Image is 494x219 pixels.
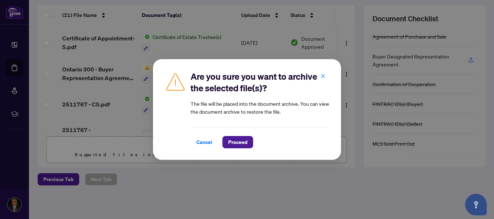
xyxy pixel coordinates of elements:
[228,136,247,148] span: Proceed
[196,136,212,148] span: Cancel
[191,136,218,148] button: Cancel
[222,136,253,148] button: Proceed
[320,74,325,79] span: close
[165,71,186,92] img: Caution Icon
[465,194,487,215] button: Open asap
[191,100,329,115] article: The file will be placed into the document archive. You can view the document archive to restore t...
[191,71,329,94] h2: Are you sure you want to archive the selected file(s)?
